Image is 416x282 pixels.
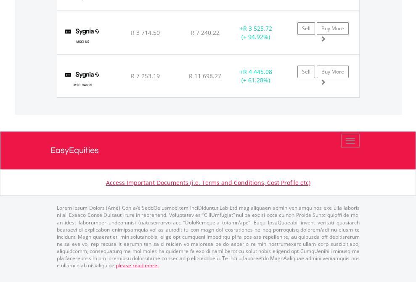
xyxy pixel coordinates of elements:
[317,66,349,78] a: Buy More
[131,29,160,37] span: R 3 714.50
[297,66,315,78] a: Sell
[230,24,282,41] div: + (+ 94.92%)
[191,29,220,37] span: R 7 240.22
[61,22,104,52] img: TFSA.SYGUS.png
[61,65,104,95] img: TFSA.SYGWD.png
[243,24,272,32] span: R 3 525.72
[189,72,221,80] span: R 11 698.27
[50,132,366,169] a: EasyEquities
[116,262,159,269] a: please read more:
[243,68,272,76] span: R 4 445.08
[106,179,310,187] a: Access Important Documents (i.e. Terms and Conditions, Cost Profile etc)
[57,204,360,269] p: Lorem Ipsum Dolors (Ame) Con a/e SeddOeiusmod tem InciDiduntut Lab Etd mag aliquaen admin veniamq...
[131,72,160,80] span: R 7 253.19
[317,22,349,35] a: Buy More
[297,22,315,35] a: Sell
[230,68,282,84] div: + (+ 61.28%)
